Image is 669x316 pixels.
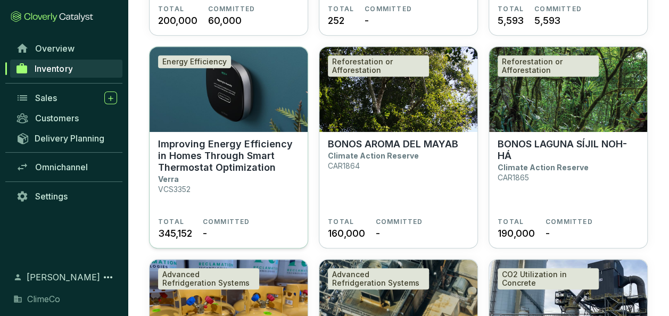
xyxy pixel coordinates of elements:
div: Energy Efficiency [158,55,231,68]
span: 60,000 [208,13,242,28]
a: BONOS LAGUNA SÍJIL NOH-HÁReforestation or AfforestationBONOS LAGUNA SÍJIL NOH-HÁClimate Action Re... [489,46,648,248]
span: TOTAL [498,218,524,226]
span: COMMITTED [208,5,255,13]
p: Climate Action Reserve [498,163,589,172]
span: COMMITTED [534,5,582,13]
span: COMMITTED [376,218,423,226]
span: Customers [35,113,79,123]
a: Overview [11,39,122,57]
div: CO2 Utilization in Concrete [498,268,599,289]
span: Sales [35,93,57,103]
span: TOTAL [328,218,354,226]
a: Inventory [10,60,122,78]
p: CAR1865 [498,173,529,182]
span: - [365,13,369,28]
span: ClimeCo [27,293,60,305]
a: Improving Energy Efficiency in Homes Through Smart Thermostat Optimization Energy EfficiencyImpro... [149,46,308,248]
p: Improving Energy Efficiency in Homes Through Smart Thermostat Optimization [158,138,299,173]
img: BONOS AROMA DEL MAYAB [319,47,477,132]
p: Climate Action Reserve [328,151,419,160]
span: 252 [328,13,344,28]
span: 190,000 [498,226,535,240]
span: TOTAL [498,5,524,13]
span: TOTAL [328,5,354,13]
span: Settings [35,191,68,202]
span: [PERSON_NAME] [27,271,100,284]
span: 345,152 [158,226,192,240]
span: COMMITTED [365,5,412,13]
span: 5,593 [498,13,524,28]
a: Customers [11,109,122,127]
a: Delivery Planning [11,129,122,147]
p: CAR1864 [328,161,360,170]
a: Omnichannel [11,158,122,176]
div: Reforestation or Afforestation [498,55,599,77]
span: Delivery Planning [35,133,104,144]
p: BONOS AROMA DEL MAYAB [328,138,458,150]
a: BONOS AROMA DEL MAYABReforestation or AfforestationBONOS AROMA DEL MAYABClimate Action ReserveCAR... [319,46,478,248]
span: - [203,226,207,240]
span: 160,000 [328,226,365,240]
span: Omnichannel [35,162,88,172]
span: TOTAL [158,5,184,13]
a: Sales [11,89,122,107]
p: VCS3352 [158,185,191,194]
img: Improving Energy Efficiency in Homes Through Smart Thermostat Optimization [150,47,308,132]
span: - [546,226,550,240]
span: Overview [35,43,75,54]
p: BONOS LAGUNA SÍJIL NOH-HÁ [498,138,639,162]
div: Advanced Refridgeration Systems [328,268,429,289]
a: Settings [11,187,122,205]
span: - [376,226,380,240]
span: 200,000 [158,13,197,28]
span: 5,593 [534,13,560,28]
span: Inventory [35,63,72,74]
p: Verra [158,174,179,184]
span: COMMITTED [546,218,593,226]
span: COMMITTED [203,218,250,226]
span: TOTAL [158,218,184,226]
div: Advanced Refridgeration Systems [158,268,259,289]
img: BONOS LAGUNA SÍJIL NOH-HÁ [489,47,647,132]
div: Reforestation or Afforestation [328,55,429,77]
